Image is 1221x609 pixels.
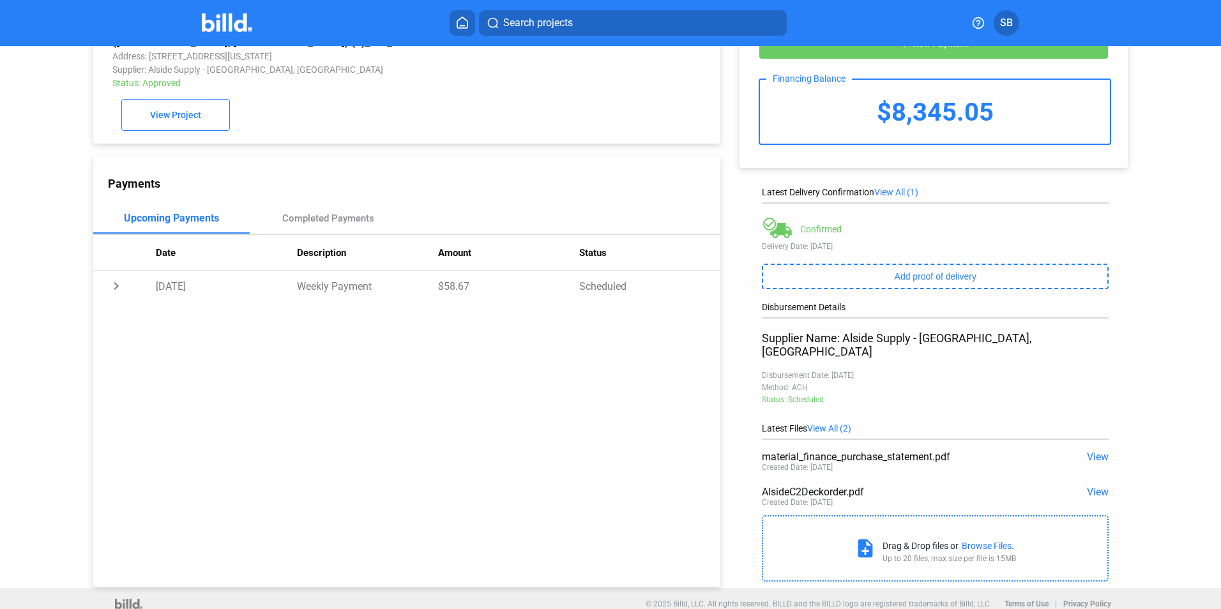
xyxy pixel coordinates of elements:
[854,538,876,559] mat-icon: note_add
[1087,486,1109,498] span: View
[108,177,720,190] div: Payments
[646,599,992,608] p: © 2025 Billd, LLC. All rights reserved. BILLD and the BILLD logo are registered trademarks of Bil...
[762,264,1109,289] button: Add proof of delivery
[762,486,1040,498] div: AlsideC2Deckorder.pdf
[124,212,219,224] div: Upcoming Payments
[438,235,579,271] th: Amount
[760,80,1110,144] div: $8,345.05
[762,463,833,472] div: Created Date: [DATE]
[895,271,976,282] span: Add proof of delivery
[156,235,297,271] th: Date
[762,395,1109,404] div: Status: Scheduled
[112,64,584,75] div: Supplier: Alside Supply - [GEOGRAPHIC_DATA], [GEOGRAPHIC_DATA]
[1055,599,1057,608] p: |
[762,187,1109,197] div: Latest Delivery Confirmation
[202,13,252,32] img: Billd Company Logo
[762,331,1109,358] div: Supplier Name: Alside Supply - [GEOGRAPHIC_DATA], [GEOGRAPHIC_DATA]
[762,371,1109,380] div: Disbursement Date: [DATE]
[438,271,579,301] td: $58.67
[297,271,438,301] td: Weekly Payment
[762,302,1109,312] div: Disbursement Details
[1087,451,1109,463] span: View
[121,99,230,131] button: View Project
[150,110,201,121] span: View Project
[479,10,787,36] button: Search projects
[1063,599,1111,608] b: Privacy Policy
[762,242,1109,251] div: Delivery Date: [DATE]
[579,235,720,271] th: Status
[762,498,833,507] div: Created Date: [DATE]
[112,78,584,88] div: Status: Approved
[762,423,1109,433] div: Latest Files
[800,224,842,234] div: Confirmed
[883,541,959,551] div: Drag & Drop files or
[762,451,1040,463] div: material_finance_purchase_statement.pdf
[766,73,852,84] div: Financing Balance
[297,235,438,271] th: Description
[994,10,1019,36] button: SB
[883,554,1016,563] div: Up to 20 files, max size per file is 15MB
[1005,599,1049,608] b: Terms of Use
[115,599,142,609] img: logo
[282,213,374,224] div: Completed Payments
[156,271,297,301] td: [DATE]
[1000,15,1013,31] span: SB
[503,15,573,31] span: Search projects
[579,271,720,301] td: Scheduled
[962,541,1014,551] div: Browse Files.
[874,187,918,197] span: View All (1)
[807,423,851,433] span: View All (2)
[913,39,969,49] span: New Payment
[112,51,584,61] div: Address: [STREET_ADDRESS][US_STATE]
[762,383,1109,392] div: Method: ACH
